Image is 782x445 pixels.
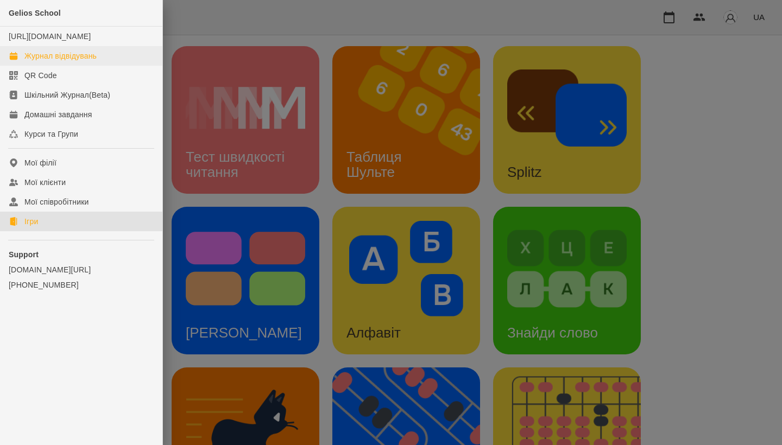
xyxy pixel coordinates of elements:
div: Домашні завдання [24,109,92,120]
div: Шкільний Журнал(Beta) [24,90,110,100]
span: Gelios School [9,9,61,17]
div: Ігри [24,216,38,227]
a: [PHONE_NUMBER] [9,279,154,290]
div: QR Code [24,70,57,81]
div: Мої філії [24,157,56,168]
a: [URL][DOMAIN_NAME] [9,32,91,41]
div: Курси та Групи [24,129,78,139]
div: Мої співробітники [24,196,89,207]
a: [DOMAIN_NAME][URL] [9,264,154,275]
div: Журнал відвідувань [24,50,97,61]
p: Support [9,249,154,260]
div: Мої клієнти [24,177,66,188]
